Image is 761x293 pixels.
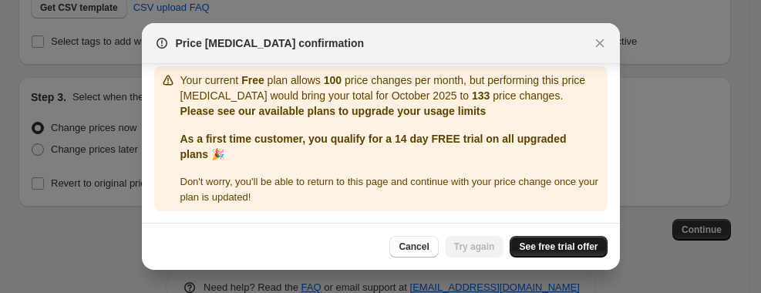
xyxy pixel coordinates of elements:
a: See free trial offer [510,236,607,258]
p: Please see our available plans to upgrade your usage limits [180,103,601,119]
b: Free [241,74,264,86]
b: 100 [324,74,342,86]
span: Don ' t worry, you ' ll be able to return to this page and continue with your price change once y... [180,176,598,203]
span: Price [MEDICAL_DATA] confirmation [176,35,365,51]
button: Cancel [389,236,438,258]
b: 133 [472,89,490,102]
b: As a first time customer, you qualify for a 14 day FREE trial on all upgraded plans 🎉 [180,133,567,160]
button: Close [589,32,611,54]
span: Cancel [399,241,429,253]
p: Your current plan allows price changes per month, but performing this price [MEDICAL_DATA] would ... [180,72,601,103]
span: See free trial offer [519,241,598,253]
